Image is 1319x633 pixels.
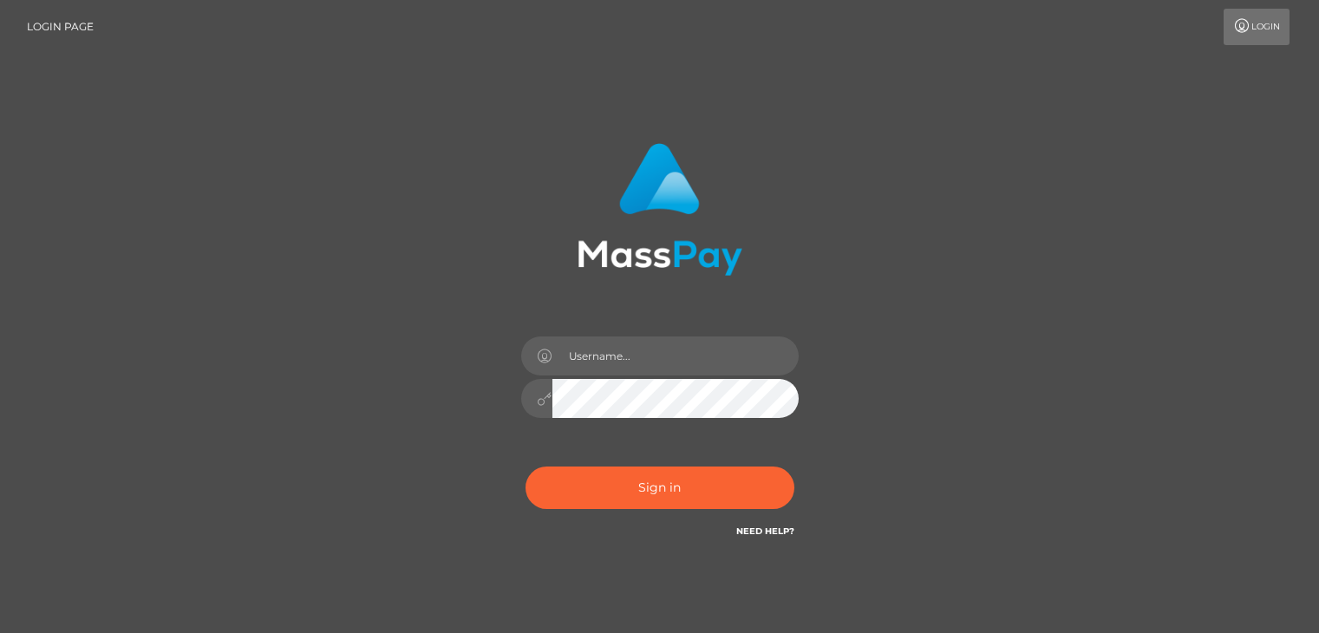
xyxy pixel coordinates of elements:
[552,336,799,375] input: Username...
[1224,9,1290,45] a: Login
[526,467,794,509] button: Sign in
[578,143,742,276] img: MassPay Login
[736,525,794,537] a: Need Help?
[27,9,94,45] a: Login Page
